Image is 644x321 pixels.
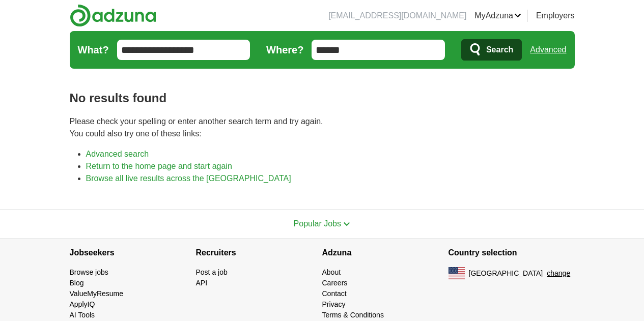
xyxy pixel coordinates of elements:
a: Terms & Conditions [322,311,384,319]
img: Adzuna logo [70,4,156,27]
img: toggle icon [343,222,350,226]
a: Post a job [196,268,228,276]
a: Blog [70,279,84,287]
a: Browse all live results across the [GEOGRAPHIC_DATA] [86,174,291,183]
h4: Country selection [449,239,575,267]
a: Contact [322,289,347,298]
a: Employers [536,10,575,22]
img: US flag [449,267,465,279]
button: Search [461,39,522,61]
label: What? [78,42,109,57]
a: ApplyIQ [70,300,95,308]
span: [GEOGRAPHIC_DATA] [469,268,543,279]
a: AI Tools [70,311,95,319]
a: Browse jobs [70,268,108,276]
li: [EMAIL_ADDRESS][DOMAIN_NAME] [328,10,466,22]
a: Return to the home page and start again [86,162,232,170]
label: Where? [266,42,303,57]
a: Careers [322,279,348,287]
span: Search [486,40,513,60]
span: Popular Jobs [294,219,341,228]
a: Privacy [322,300,346,308]
a: MyAdzuna [474,10,521,22]
button: change [547,268,570,279]
a: ValueMyResume [70,289,124,298]
h1: No results found [70,89,575,107]
a: API [196,279,208,287]
a: Advanced [530,40,566,60]
a: Advanced search [86,150,149,158]
a: About [322,268,341,276]
p: Please check your spelling or enter another search term and try again. You could also try one of ... [70,115,575,140]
